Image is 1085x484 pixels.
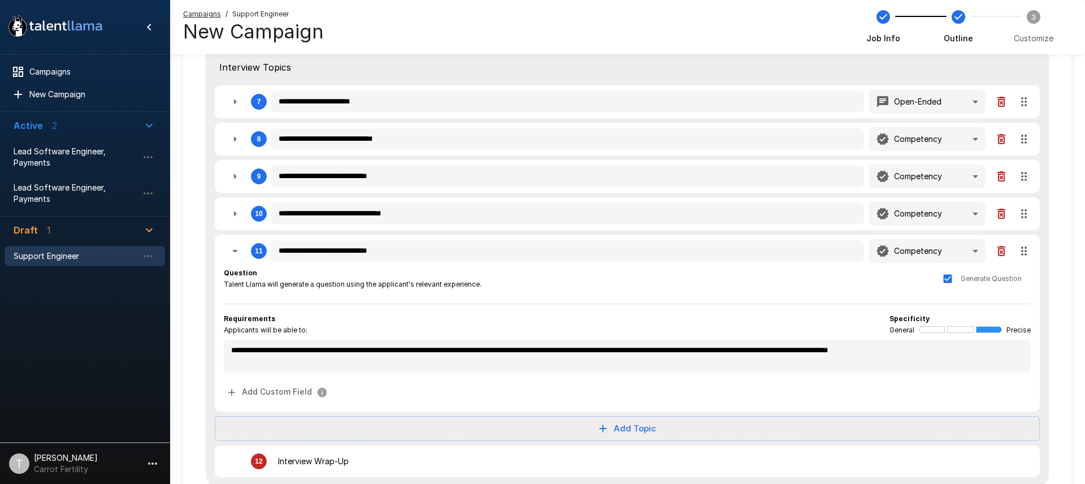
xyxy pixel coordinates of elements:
[219,60,1035,74] span: Interview Topics
[255,247,262,255] div: 11
[1006,325,1031,336] span: Precise
[961,273,1022,284] span: Generate Question
[224,279,481,290] span: Talent Llama will generate a question using the applicant's relevant experience.
[183,20,324,44] h4: New Campaign
[278,456,349,467] p: Interview Wrap-Up
[215,235,1040,412] div: 11QuestionTalent Llama will generate a question using the applicant's relevant experience.Generat...
[215,160,1040,193] div: 9
[1014,33,1053,44] span: Customize
[894,245,942,257] p: Competency
[215,416,1040,441] button: Add Topic
[894,171,942,182] p: Competency
[889,314,930,323] b: Specificity
[224,269,257,277] b: Question
[257,98,261,106] div: 7
[255,210,262,218] div: 10
[894,96,941,107] p: Open-Ended
[889,325,914,336] span: General
[894,133,942,145] p: Competency
[255,457,262,465] div: 12
[225,8,228,20] span: /
[944,33,973,44] span: Outline
[894,208,942,219] p: Competency
[224,325,307,336] span: Applicants will be able to:
[866,33,900,44] span: Job Info
[215,123,1040,155] div: 8
[224,382,332,403] span: Custom fields allow you to automatically extract specific data from candidate responses.
[257,135,261,143] div: 8
[1031,12,1036,21] text: 3
[232,8,289,20] span: Support Engineer
[224,382,332,403] button: Add Custom Field
[183,10,221,18] u: Campaigns
[224,314,275,323] b: Requirements
[257,172,261,180] div: 9
[215,85,1040,118] div: 7
[215,197,1040,230] div: 10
